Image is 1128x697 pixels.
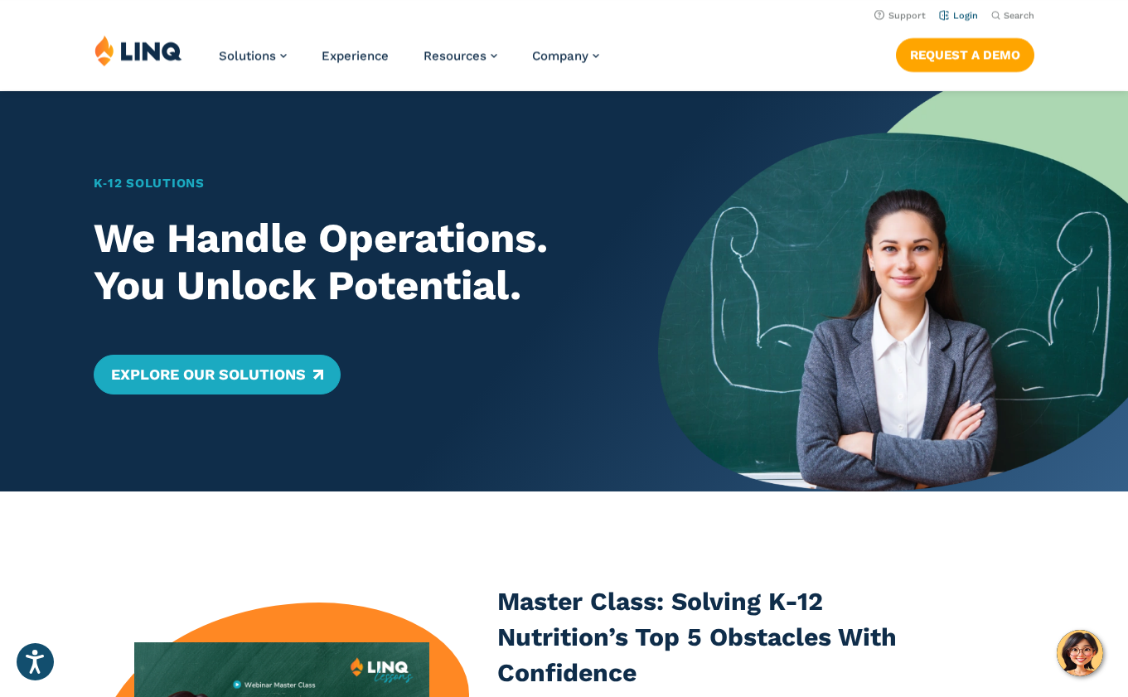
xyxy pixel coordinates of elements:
button: Open Search Bar [991,9,1034,22]
span: Solutions [219,48,276,63]
a: Resources [424,48,497,63]
a: Support [874,10,926,21]
nav: Button Navigation [896,35,1034,71]
h3: Master Class: Solving K-12 Nutrition’s Top 5 Obstacles With Confidence [497,584,953,691]
a: Experience [322,48,389,63]
h1: K‑12 Solutions [94,174,612,193]
span: Search [1004,10,1034,21]
nav: Primary Navigation [219,35,599,90]
a: Request a Demo [896,38,1034,71]
a: Login [939,10,978,21]
img: Home Banner [658,91,1128,491]
h2: We Handle Operations. You Unlock Potential. [94,215,612,308]
button: Hello, have a question? Let’s chat. [1057,630,1103,676]
a: Explore Our Solutions [94,355,340,394]
span: Company [532,48,588,63]
a: Company [532,48,599,63]
span: Resources [424,48,487,63]
a: Solutions [219,48,287,63]
img: LINQ | K‑12 Software [94,35,182,66]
